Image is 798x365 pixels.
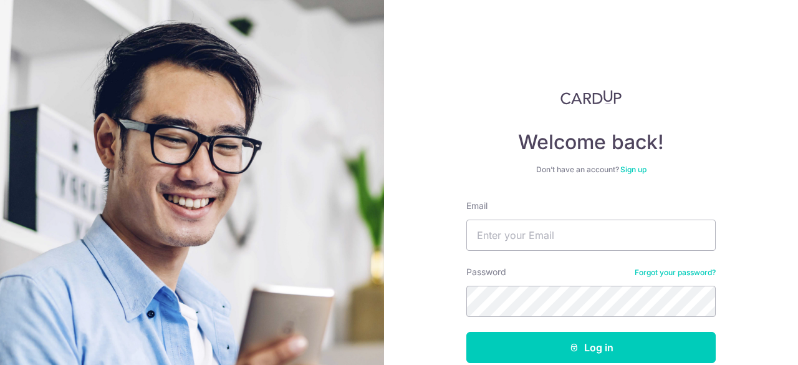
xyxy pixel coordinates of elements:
[466,220,716,251] input: Enter your Email
[466,200,488,212] label: Email
[466,165,716,175] div: Don’t have an account?
[560,90,622,105] img: CardUp Logo
[466,266,506,278] label: Password
[466,130,716,155] h4: Welcome back!
[635,268,716,278] a: Forgot your password?
[466,332,716,363] button: Log in
[620,165,647,174] a: Sign up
